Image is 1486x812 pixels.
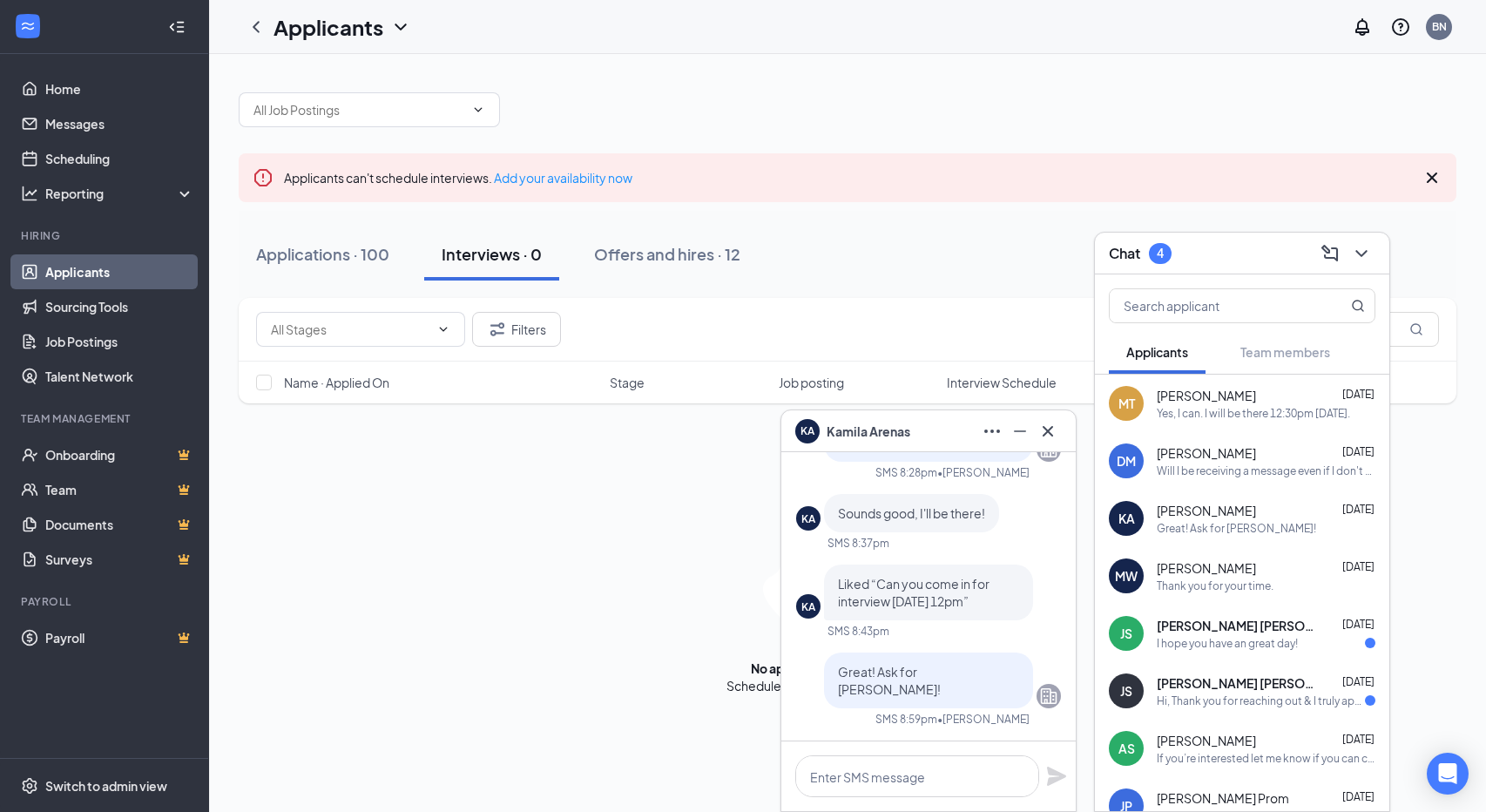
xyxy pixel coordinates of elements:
[21,185,38,202] svg: Analysis
[1342,445,1375,458] span: [DATE]
[1006,417,1034,445] button: Minimize
[45,437,194,472] a: OnboardingCrown
[1409,322,1423,336] svg: MagnifyingGlass
[1342,503,1375,516] span: [DATE]
[253,100,464,119] input: All Job Postings
[1157,502,1256,519] span: [PERSON_NAME]
[838,505,985,521] span: Sounds good, I'll be there!
[947,374,1057,391] span: Interview Schedule
[875,712,937,727] div: SMS 8:59pm
[1316,240,1344,267] button: ComposeMessage
[390,17,411,37] svg: ChevronDown
[45,472,194,507] a: TeamCrown
[1157,246,1164,261] div: 4
[21,228,191,243] div: Hiring
[256,243,389,265] div: Applications · 100
[45,71,194,106] a: Home
[751,660,945,677] div: No applicants found in interviews
[45,254,194,289] a: Applicants
[1157,636,1298,651] div: I hope you have an great day!
[827,624,889,639] div: SMS 8:43pm
[1342,790,1375,803] span: [DATE]
[1390,17,1411,37] svg: QuestionInfo
[1157,444,1256,462] span: [PERSON_NAME]
[875,465,937,480] div: SMS 8:28pm
[45,324,194,359] a: Job Postings
[1157,387,1256,404] span: [PERSON_NAME]
[494,170,632,186] a: Add your availability now
[763,525,933,642] img: empty-state
[45,620,194,655] a: PayrollCrown
[45,141,194,176] a: Scheduling
[1157,694,1365,708] div: Hi, Thank you for reaching out & I truly appreciate it.
[1157,732,1256,749] span: [PERSON_NAME]
[1157,579,1273,593] div: Thank you for your time.
[472,312,561,347] button: Filter Filters
[1240,344,1330,360] span: Team members
[1342,618,1375,631] span: [DATE]
[1352,17,1373,37] svg: Notifications
[436,322,450,336] svg: ChevronDown
[271,320,429,339] input: All Stages
[1010,421,1030,442] svg: Minimize
[978,417,1006,445] button: Ellipses
[1126,344,1188,360] span: Applicants
[827,422,910,441] span: Kamila Arenas
[1348,240,1375,267] button: ChevronDown
[1427,753,1469,795] div: Open Intercom Messenger
[1157,559,1256,577] span: [PERSON_NAME]
[284,374,389,391] span: Name · Applied On
[1118,510,1135,527] div: KA
[1120,625,1132,642] div: JS
[1120,682,1132,700] div: JS
[168,18,186,36] svg: Collapse
[45,106,194,141] a: Messages
[1157,521,1316,536] div: Great! Ask for [PERSON_NAME]!
[779,374,844,391] span: Job posting
[1320,243,1341,264] svg: ComposeMessage
[45,542,194,577] a: SurveysCrown
[45,777,167,795] div: Switch to admin view
[1157,406,1350,421] div: Yes, I can. I will be there 12:30pm [DATE].
[1109,244,1140,263] h3: Chat
[19,17,37,35] svg: WorkstreamLogo
[838,576,990,609] span: Liked “Can you come in for interview [DATE] 12pm”
[937,712,1030,727] span: • [PERSON_NAME]
[1422,167,1442,188] svg: Cross
[838,664,941,697] span: Great! Ask for [PERSON_NAME]!
[274,12,383,42] h1: Applicants
[1118,395,1135,412] div: MT
[284,170,632,186] span: Applicants can't schedule interviews.
[487,319,508,340] svg: Filter
[246,17,267,37] svg: ChevronLeft
[1115,567,1138,585] div: MW
[801,599,815,614] div: KA
[442,243,542,265] div: Interviews · 0
[1351,243,1372,264] svg: ChevronDown
[1037,421,1058,442] svg: Cross
[1342,733,1375,746] span: [DATE]
[1117,452,1136,470] div: DM
[610,374,645,391] span: Stage
[1342,388,1375,401] span: [DATE]
[1157,751,1375,766] div: If you’re interested let me know if you can come in 1pm for an interview [DATE]
[1342,560,1375,573] span: [DATE]
[471,103,485,117] svg: ChevronDown
[1038,686,1059,707] svg: Company
[1046,766,1067,787] svg: Plane
[726,677,969,694] div: Schedule and manage applicant interviews
[45,185,195,202] div: Reporting
[1034,417,1062,445] button: Cross
[801,511,815,526] div: KA
[1157,464,1375,478] div: Will I be receiving a message even if I don't get hired?
[1351,299,1365,313] svg: MagnifyingGlass
[1432,19,1447,34] div: BN
[21,594,191,609] div: Payroll
[253,167,274,188] svg: Error
[1157,617,1314,634] span: [PERSON_NAME] [PERSON_NAME]
[21,411,191,426] div: Team Management
[937,465,1030,480] span: • [PERSON_NAME]
[827,536,889,551] div: SMS 8:37pm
